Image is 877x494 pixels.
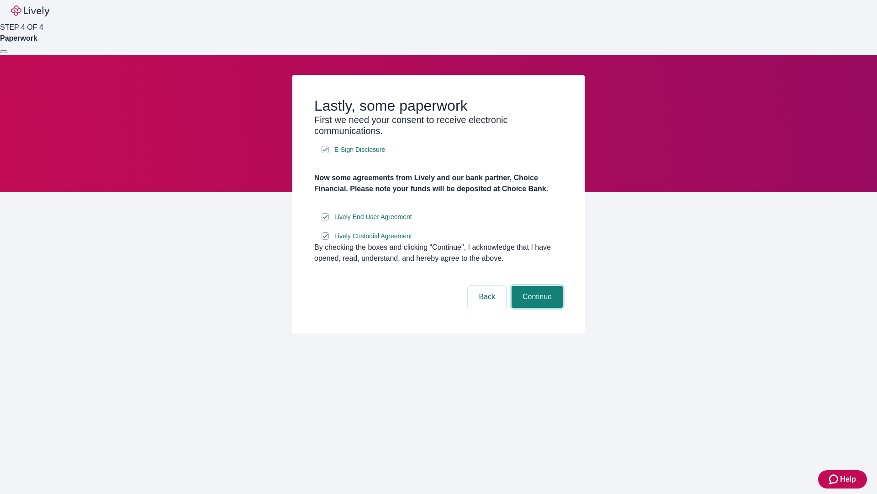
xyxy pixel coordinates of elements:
span: E-Sign Disclosure [334,145,385,155]
img: Lively [11,5,49,16]
span: Lively End User Agreement [334,212,412,222]
button: Back [468,286,506,308]
a: e-sign disclosure document [333,211,414,223]
a: e-sign disclosure document [333,144,387,156]
svg: Zendesk support icon [829,474,840,485]
button: Continue [512,286,563,308]
span: Lively Custodial Agreement [334,231,412,241]
div: By checking the boxes and clicking “Continue", I acknowledge that I have opened, read, understand... [314,242,563,264]
button: Zendesk support iconHelp [818,470,867,489]
h3: First we need your consent to receive electronic communications. [314,114,563,136]
h4: Now some agreements from Lively and our bank partner, Choice Financial. Please note your funds wi... [314,172,563,194]
span: Help [840,474,856,485]
a: e-sign disclosure document [333,231,414,242]
h2: Lastly, some paperwork [314,97,563,114]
